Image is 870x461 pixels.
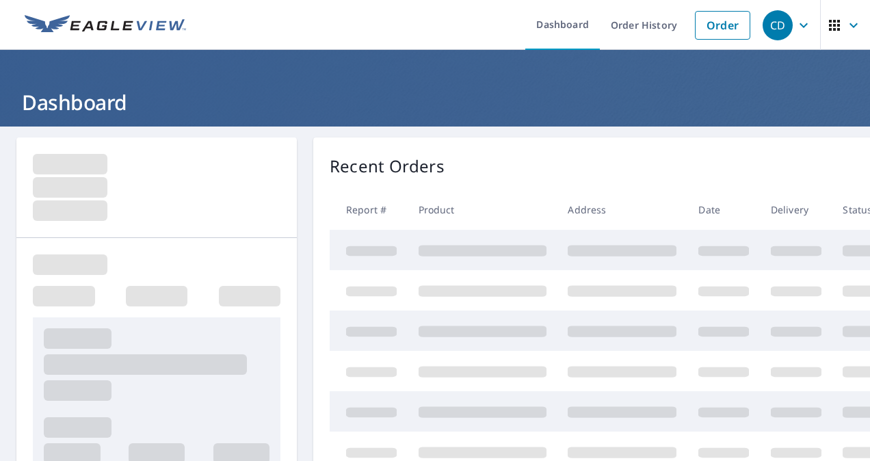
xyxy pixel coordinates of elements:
th: Product [408,189,557,230]
h1: Dashboard [16,88,854,116]
th: Delivery [760,189,832,230]
th: Report # [330,189,408,230]
th: Date [687,189,760,230]
img: EV Logo [25,15,186,36]
p: Recent Orders [330,154,445,179]
a: Order [695,11,750,40]
div: CD [763,10,793,40]
th: Address [557,189,687,230]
